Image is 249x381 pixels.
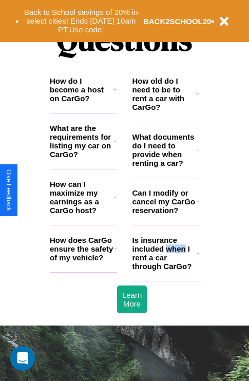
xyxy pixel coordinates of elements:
[117,285,147,313] button: Learn More
[50,180,114,215] h3: How can I maximize my earnings as a CarGo host?
[19,5,143,37] button: Back to School savings of 20% in select cities! Ends [DATE] 10am PT.Use code:
[143,17,212,26] b: BACK2SCHOOL20
[50,77,113,103] h3: How do I become a host on CarGo?
[132,236,197,271] h3: Is insurance included when I rent a car through CarGo?
[50,124,114,159] h3: What are the requirements for listing my car on CarGo?
[10,346,35,371] div: Open Intercom Messenger
[50,236,114,262] h3: How does CarGo ensure the safety of my vehicle?
[132,77,197,111] h3: How old do I need to be to rent a car with CarGo?
[132,188,196,215] h3: Can I modify or cancel my CarGo reservation?
[5,169,12,211] div: Give Feedback
[132,132,197,167] h3: What documents do I need to provide when renting a car?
